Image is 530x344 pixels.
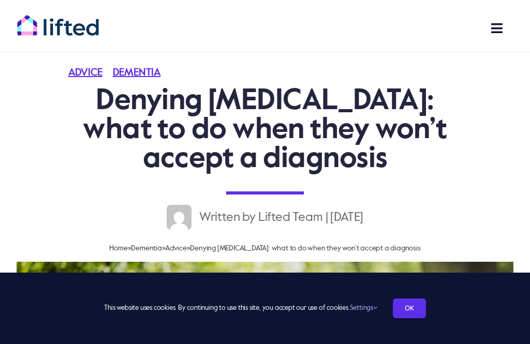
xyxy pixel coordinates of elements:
h1: Denying [MEDICAL_DATA]: what to do when they won’t accept a diagnosis [68,87,462,174]
span: Denying [MEDICAL_DATA]: what to do when they won’t accept a diagnosis [190,245,420,252]
a: Dementia [113,68,171,78]
a: Advice [68,68,113,78]
a: Settings [350,305,377,311]
a: Home [109,245,127,252]
span: This website uses cookies. By continuing to use this site, you accept our use of cookies. [104,300,377,317]
span: Categories: , [68,68,171,78]
a: Dementia [131,245,161,252]
nav: Breadcrumb [68,240,462,257]
a: Advice [165,245,187,252]
span: » » » [109,245,420,252]
a: OK [393,298,426,318]
a: lifted-logo [17,14,99,25]
nav: Main Menu [389,16,513,41]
